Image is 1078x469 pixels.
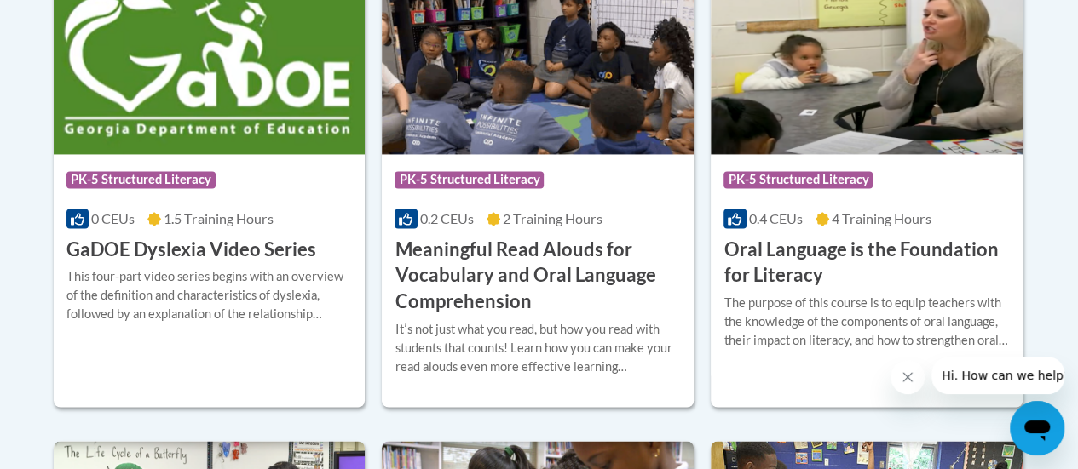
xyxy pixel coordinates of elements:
[395,171,544,188] span: PK-5 Structured Literacy
[723,171,873,188] span: PK-5 Structured Literacy
[749,210,803,226] span: 0.4 CEUs
[723,294,1010,350] div: The purpose of this course is to equip teachers with the knowledge of the components of oral lang...
[395,320,681,376] div: Itʹs not just what you read, but how you read with students that counts! Learn how you can make y...
[420,210,474,226] span: 0.2 CEUs
[66,237,316,263] h3: GaDOE Dyslexia Video Series
[503,210,602,226] span: 2 Training Hours
[66,267,353,323] div: This four-part video series begins with an overview of the definition and characteristics of dysl...
[66,171,216,188] span: PK-5 Structured Literacy
[723,237,1010,289] h3: Oral Language is the Foundation for Literacy
[91,210,135,226] span: 0 CEUs
[395,237,681,315] h3: Meaningful Read Alouds for Vocabulary and Oral Language Comprehension
[832,210,931,226] span: 4 Training Hours
[1010,401,1064,455] iframe: Button to launch messaging window
[164,210,274,226] span: 1.5 Training Hours
[931,357,1064,394] iframe: Message from company
[891,360,925,394] iframe: Close message
[10,12,138,26] span: Hi. How can we help?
